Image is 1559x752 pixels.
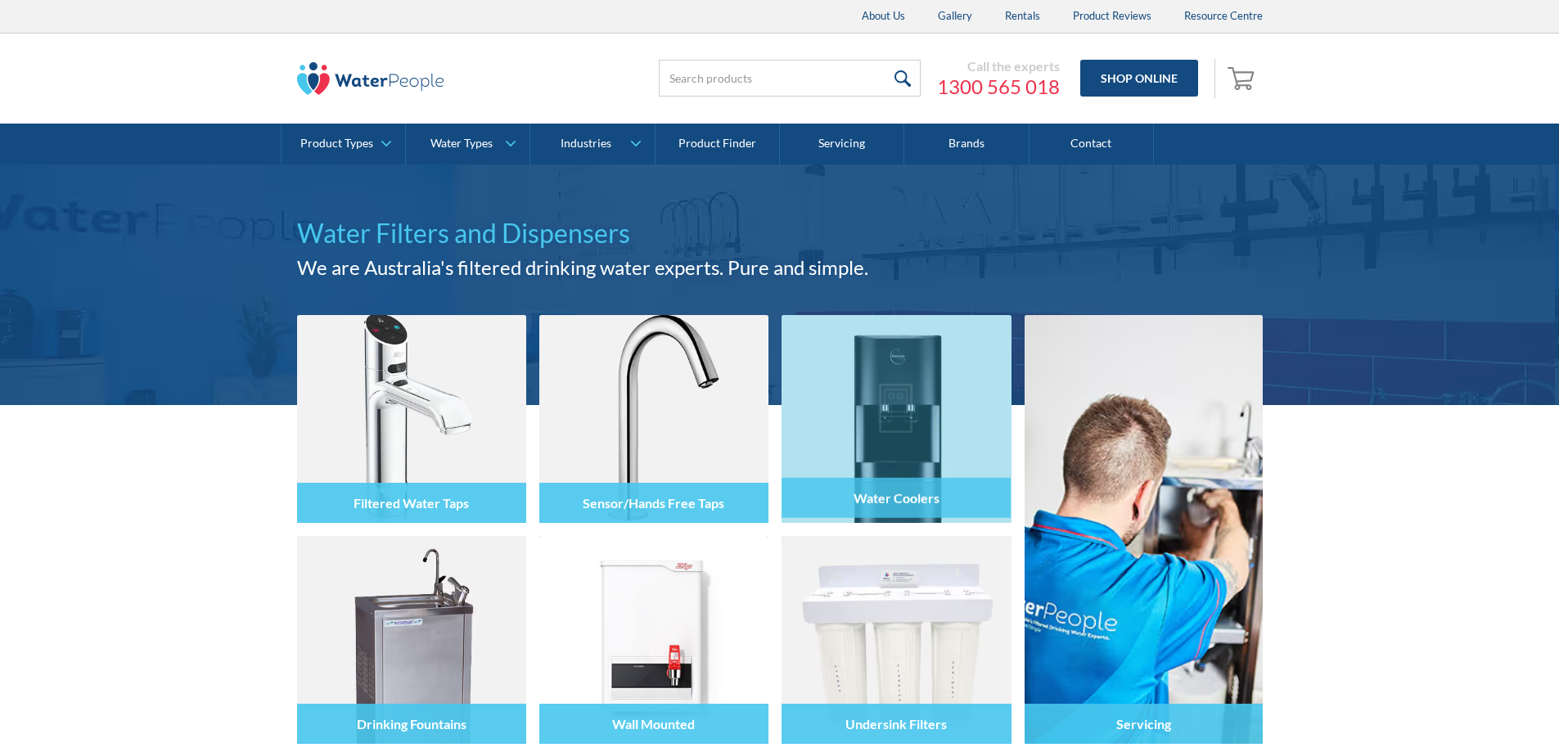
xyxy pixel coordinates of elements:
[656,124,780,164] a: Product Finder
[937,74,1060,99] a: 1300 565 018
[854,489,939,505] h4: Water Coolers
[539,536,768,744] img: Wall Mounted
[780,124,904,164] a: Servicing
[297,62,444,95] img: The Water People
[354,495,469,511] h4: Filtered Water Taps
[297,315,526,523] img: Filtered Water Taps
[1030,124,1154,164] a: Contact
[430,137,493,151] div: Water Types
[297,536,526,744] img: Drinking Fountains
[659,60,921,97] input: Search products
[300,137,373,151] div: Product Types
[282,124,405,164] a: Product Types
[782,536,1011,744] img: Undersink Filters
[561,137,611,151] div: Industries
[904,124,1029,164] a: Brands
[937,58,1060,74] div: Call the experts
[1116,716,1171,732] h4: Servicing
[357,716,466,732] h4: Drinking Fountains
[1025,315,1263,744] a: Servicing
[1080,60,1198,97] a: Shop Online
[583,495,724,511] h4: Sensor/Hands Free Taps
[845,716,947,732] h4: Undersink Filters
[1228,65,1259,91] img: shopping cart
[530,124,654,164] a: Industries
[782,315,1011,523] img: Water Coolers
[539,315,768,523] img: Sensor/Hands Free Taps
[612,716,695,732] h4: Wall Mounted
[1223,59,1263,98] a: Open empty cart
[406,124,529,164] a: Water Types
